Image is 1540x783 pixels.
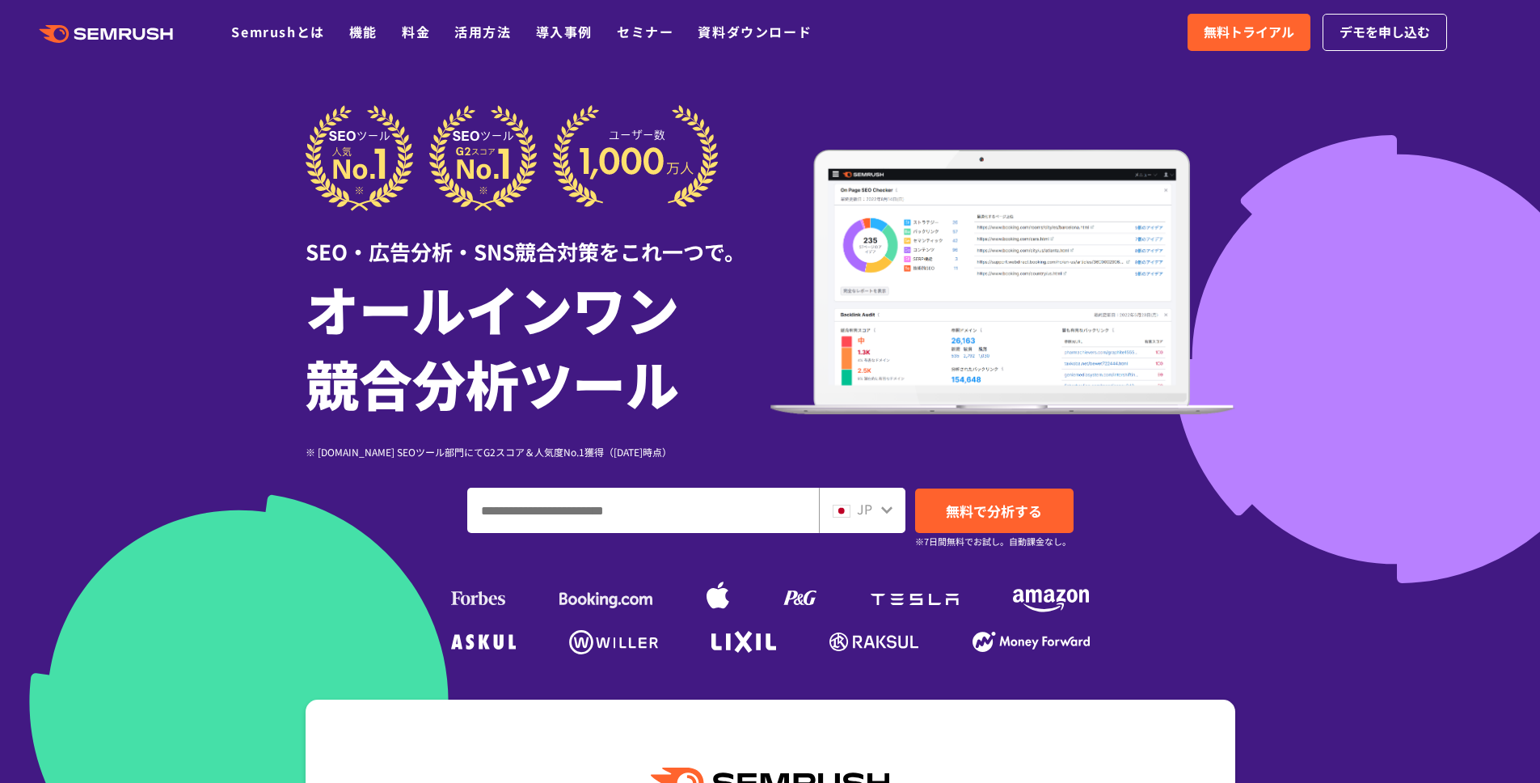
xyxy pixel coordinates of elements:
[698,22,812,41] a: 資料ダウンロード
[1188,14,1310,51] a: 無料トライアル
[454,22,511,41] a: 活用方法
[306,444,770,459] div: ※ [DOMAIN_NAME] SEOツール部門にてG2スコア＆人気度No.1獲得（[DATE]時点）
[1340,22,1430,43] span: デモを申し込む
[402,22,430,41] a: 料金
[915,489,1074,533] a: 無料で分析する
[349,22,378,41] a: 機能
[306,271,770,420] h1: オールインワン 競合分析ツール
[231,22,324,41] a: Semrushとは
[306,211,770,267] div: SEO・広告分析・SNS競合対策をこれ一つで。
[468,489,818,532] input: ドメイン、キーワードまたはURLを入力してください
[1204,22,1294,43] span: 無料トライアル
[536,22,593,41] a: 導入事例
[617,22,673,41] a: セミナー
[946,501,1042,521] span: 無料で分析する
[857,499,872,518] span: JP
[915,534,1071,549] small: ※7日間無料でお試し。自動課金なし。
[1323,14,1447,51] a: デモを申し込む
